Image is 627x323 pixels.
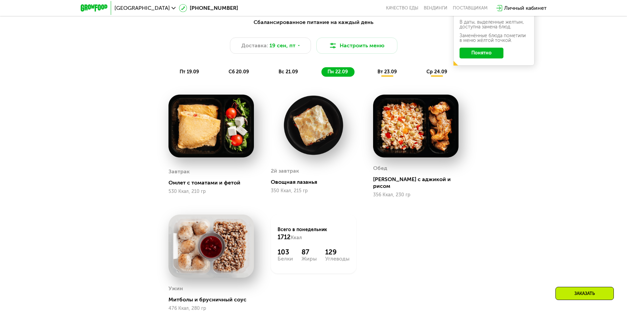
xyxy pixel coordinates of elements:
[377,69,397,75] span: вт 23.09
[168,167,190,177] div: Завтрак
[316,38,397,54] button: Настроить меню
[168,189,254,194] div: 530 Ккал, 210 гр
[278,256,293,262] div: Белки
[426,69,447,75] span: ср 24.09
[168,283,183,294] div: Ужин
[241,42,268,50] span: Доставка:
[114,5,170,11] span: [GEOGRAPHIC_DATA]
[504,4,547,12] div: Личный кабинет
[555,287,614,300] div: Заказать
[279,69,298,75] span: вс 21.09
[271,179,362,185] div: Овощная лазанья
[271,166,299,176] div: 2й завтрак
[278,248,293,256] div: 103
[229,69,249,75] span: сб 20.09
[168,306,254,311] div: 476 Ккал, 280 гр
[453,5,488,11] div: поставщикам
[271,188,356,194] div: 350 Ккал, 215 гр
[460,20,528,29] div: В даты, выделенные желтым, доступна замена блюд.
[328,69,348,75] span: пн 22.09
[168,179,259,186] div: Омлет с томатами и фетой
[180,69,199,75] span: пт 19.09
[386,5,418,11] a: Качество еды
[278,226,349,241] div: Всего в понедельник
[302,256,317,262] div: Жиры
[291,235,302,241] span: Ккал
[373,163,387,173] div: Обед
[325,248,349,256] div: 129
[373,176,464,190] div: [PERSON_NAME] с аджикой и рисом
[302,248,317,256] div: 87
[460,33,528,43] div: Заменённые блюда пометили в меню жёлтой точкой.
[168,296,259,303] div: Митболы и брусничный соус
[114,18,514,27] div: Сбалансированное питание на каждый день
[424,5,447,11] a: Вендинги
[278,233,291,241] span: 1712
[460,48,503,58] button: Понятно
[269,42,295,50] span: 19 сен, пт
[373,192,459,198] div: 356 Ккал, 230 гр
[325,256,349,262] div: Углеводы
[179,4,238,12] a: [PHONE_NUMBER]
